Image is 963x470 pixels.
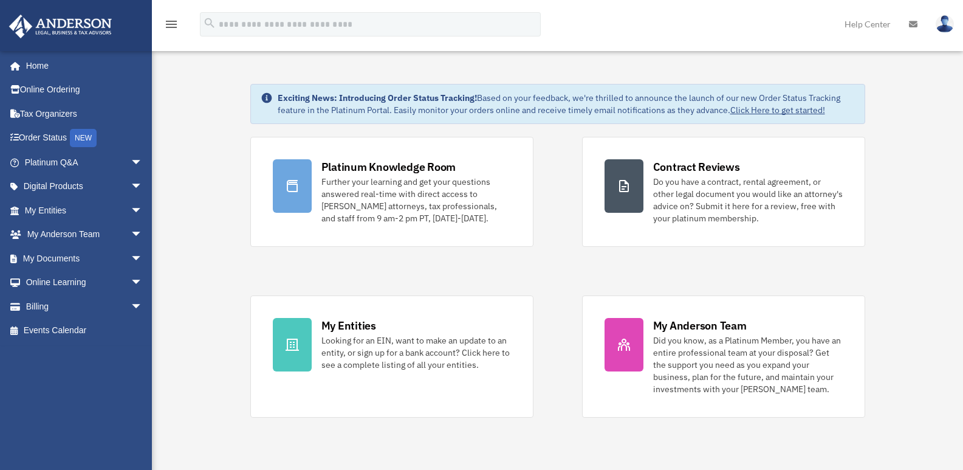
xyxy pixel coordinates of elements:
[653,318,747,333] div: My Anderson Team
[936,15,954,33] img: User Pic
[9,294,161,319] a: Billingarrow_drop_down
[321,176,511,224] div: Further your learning and get your questions answered real-time with direct access to [PERSON_NAM...
[250,137,533,247] a: Platinum Knowledge Room Further your learning and get your questions answered real-time with dire...
[9,78,161,102] a: Online Ordering
[9,102,161,126] a: Tax Organizers
[131,246,155,271] span: arrow_drop_down
[164,21,179,32] a: menu
[203,16,216,30] i: search
[9,319,161,343] a: Events Calendar
[653,334,843,395] div: Did you know, as a Platinum Member, you have an entire professional team at your disposal? Get th...
[131,150,155,175] span: arrow_drop_down
[582,137,865,247] a: Contract Reviews Do you have a contract, rental agreement, or other legal document you would like...
[164,17,179,32] i: menu
[9,54,155,78] a: Home
[9,126,161,151] a: Order StatusNEW
[131,198,155,223] span: arrow_drop_down
[131,223,155,247] span: arrow_drop_down
[9,198,161,223] a: My Entitiesarrow_drop_down
[131,271,155,295] span: arrow_drop_down
[278,92,855,116] div: Based on your feedback, we're thrilled to announce the launch of our new Order Status Tracking fe...
[582,295,865,418] a: My Anderson Team Did you know, as a Platinum Member, you have an entire professional team at your...
[321,334,511,371] div: Looking for an EIN, want to make an update to an entity, or sign up for a bank account? Click her...
[131,175,155,199] span: arrow_drop_down
[9,246,161,271] a: My Documentsarrow_drop_down
[9,175,161,199] a: Digital Productsarrow_drop_down
[250,295,533,418] a: My Entities Looking for an EIN, want to make an update to an entity, or sign up for a bank accoun...
[321,159,456,175] div: Platinum Knowledge Room
[278,92,477,103] strong: Exciting News: Introducing Order Status Tracking!
[9,150,161,175] a: Platinum Q&Aarrow_drop_down
[9,223,161,247] a: My Anderson Teamarrow_drop_down
[70,129,97,147] div: NEW
[131,294,155,319] span: arrow_drop_down
[9,271,161,295] a: Online Learningarrow_drop_down
[321,318,376,333] div: My Entities
[5,15,115,38] img: Anderson Advisors Platinum Portal
[653,159,740,175] div: Contract Reviews
[730,105,825,116] a: Click Here to get started!
[653,176,843,224] div: Do you have a contract, rental agreement, or other legal document you would like an attorney's ad...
